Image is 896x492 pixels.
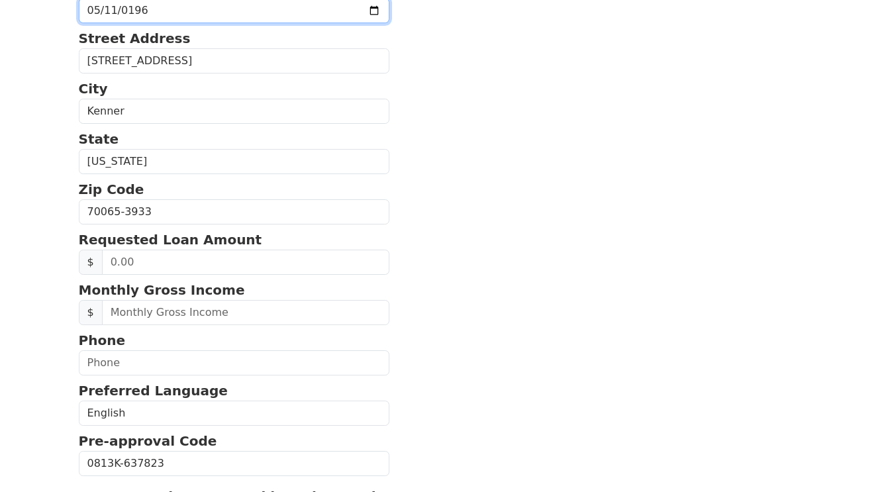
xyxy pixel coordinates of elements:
strong: State [79,131,119,147]
input: Phone [79,350,390,375]
input: City [79,99,390,124]
strong: City [79,81,108,97]
input: 0.00 [102,250,390,275]
strong: Preferred Language [79,383,228,399]
input: Pre-approval Code [79,451,390,476]
input: Monthly Gross Income [102,300,390,325]
span: $ [79,300,103,325]
input: Street Address [79,48,390,74]
strong: Requested Loan Amount [79,232,262,248]
p: Monthly Gross Income [79,280,390,300]
strong: Street Address [79,30,191,46]
strong: Phone [79,332,125,348]
input: Zip Code [79,199,390,224]
strong: Pre-approval Code [79,433,217,449]
span: $ [79,250,103,275]
strong: Zip Code [79,181,144,197]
